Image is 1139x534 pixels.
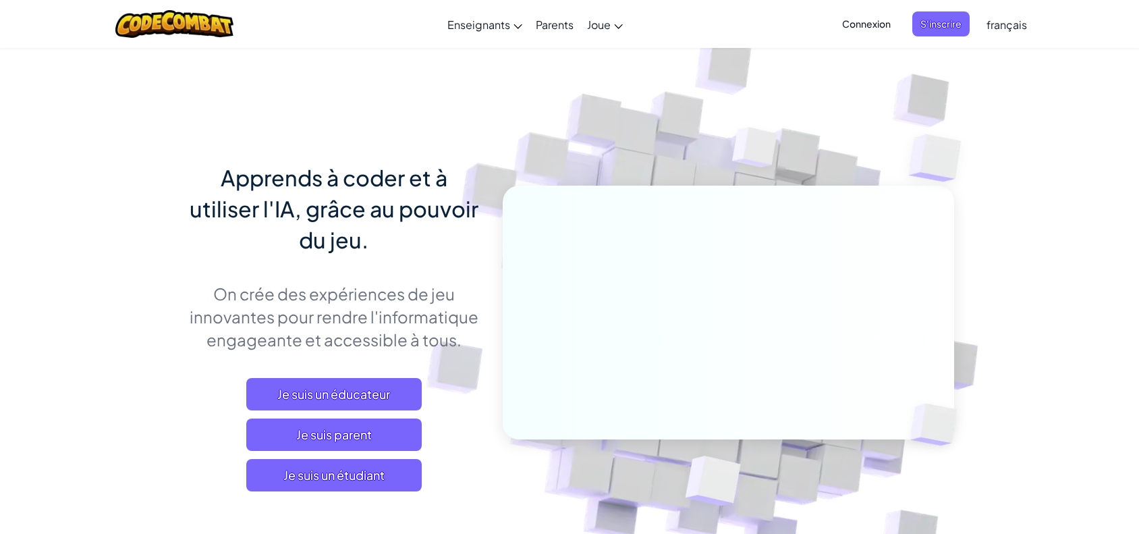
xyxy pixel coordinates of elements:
span: Joue [587,18,611,32]
button: S'inscrire [912,11,970,36]
img: Overlap cubes [882,101,999,215]
span: français [987,18,1027,32]
a: Je suis parent [246,419,422,451]
img: Overlap cubes [707,101,804,201]
button: Je suis un étudiant [246,459,422,491]
img: Overlap cubes [888,375,989,474]
a: français [980,6,1034,43]
span: Enseignants [447,18,510,32]
span: Apprends à coder et à utiliser l'IA, grâce au pouvoir du jeu. [190,164,478,253]
p: On crée des expériences de jeu innovantes pour rendre l'informatique engageante et accessible à t... [185,282,482,351]
img: CodeCombat logo [115,10,233,38]
a: Je suis un éducateur [246,378,422,410]
button: Connexion [834,11,899,36]
a: Enseignants [441,6,529,43]
a: Parents [529,6,580,43]
a: Joue [580,6,630,43]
